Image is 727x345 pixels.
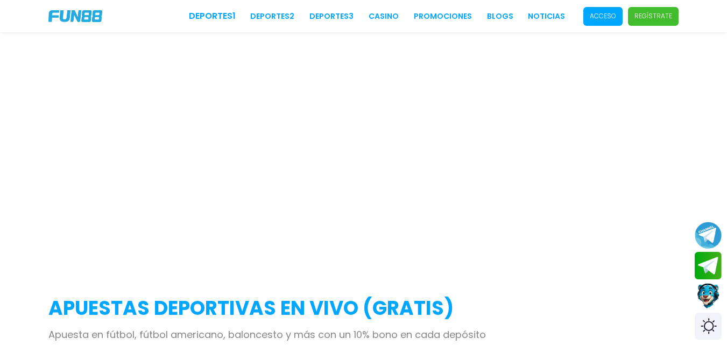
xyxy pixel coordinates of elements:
a: Deportes3 [309,11,354,22]
p: Apuesta en fútbol, fútbol americano, baloncesto y más con un 10% bono en cada depósito [48,327,679,342]
button: Contact customer service [695,282,722,310]
p: Regístrate [634,11,672,21]
p: Acceso [590,11,616,21]
a: Deportes2 [250,11,294,22]
img: Company Logo [48,10,102,22]
a: NOTICIAS [528,11,565,22]
button: Join telegram channel [695,221,722,249]
a: Deportes1 [189,10,236,23]
h2: APUESTAS DEPORTIVAS EN VIVO (gratis) [48,294,679,323]
div: Switch theme [695,313,722,340]
button: Join telegram [695,252,722,280]
a: CASINO [369,11,399,22]
a: BLOGS [487,11,513,22]
a: Promociones [414,11,472,22]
